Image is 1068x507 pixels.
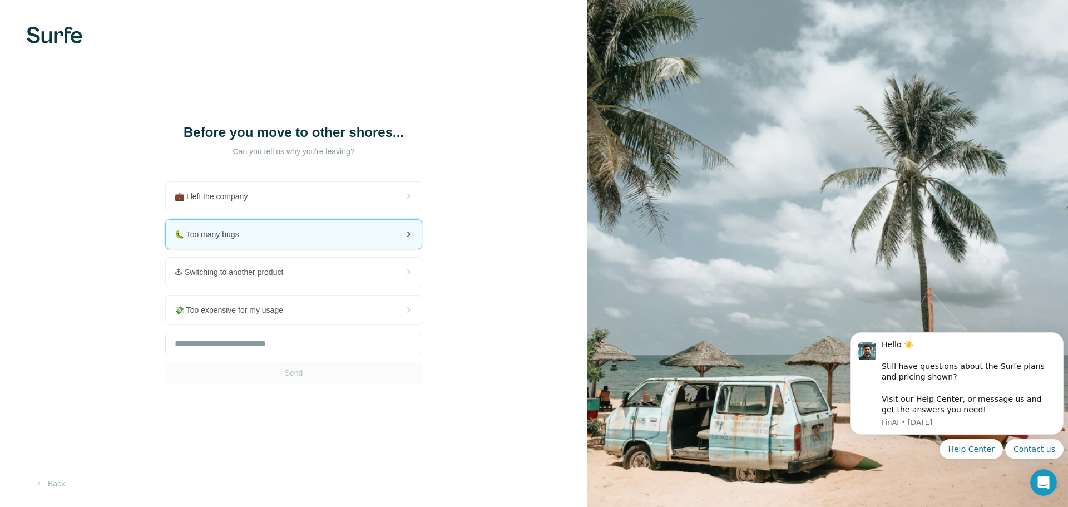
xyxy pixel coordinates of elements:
span: 💼 I left the company [175,191,256,202]
iframe: Intercom live chat [1030,469,1057,496]
p: Can you tell us why you're leaving? [182,146,405,157]
span: 🕹 Switching to another product [175,267,292,278]
img: Surfe's logo [27,27,82,43]
h1: Before you move to other shores... [182,124,405,141]
button: Back [27,474,73,494]
span: 💸 Too expensive for my usage [175,304,292,316]
iframe: Intercom notifications message [845,316,1068,477]
span: 🐛 Too many bugs [175,229,248,240]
